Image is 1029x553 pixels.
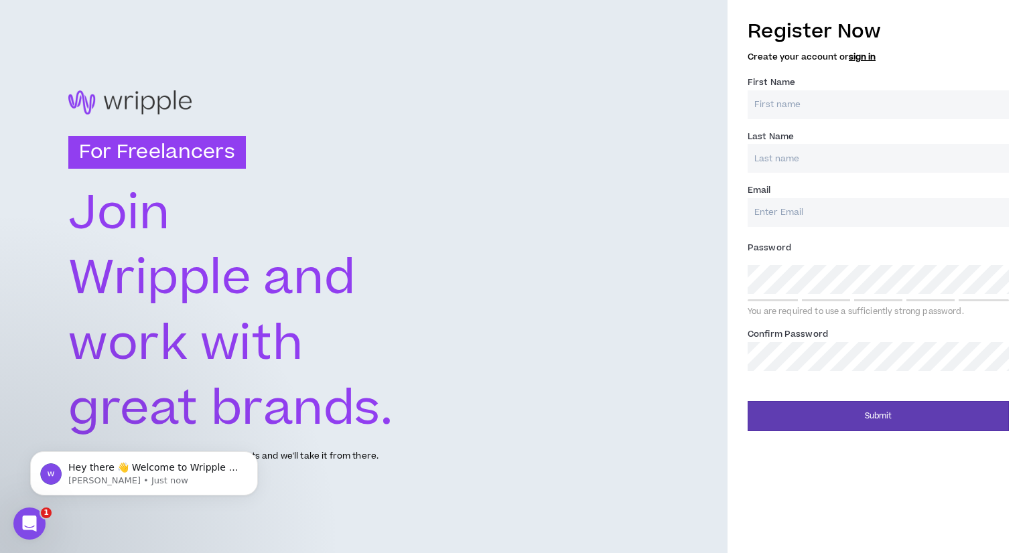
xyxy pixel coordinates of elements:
[68,376,394,443] text: great brands.
[748,52,1009,62] h5: Create your account or
[748,323,828,345] label: Confirm Password
[748,17,1009,46] h3: Register Now
[748,307,1009,317] div: You are required to use a sufficiently strong password.
[748,126,794,147] label: Last Name
[849,51,876,63] a: sign in
[10,423,278,517] iframe: Intercom notifications message
[68,311,303,378] text: work with
[13,507,46,540] iframe: Intercom live chat
[68,245,356,313] text: Wripple and
[748,242,791,254] span: Password
[748,72,795,93] label: First Name
[748,90,1009,119] input: First name
[748,179,771,201] label: Email
[748,144,1009,173] input: Last name
[68,136,246,169] h3: For Freelancers
[68,180,170,248] text: Join
[748,198,1009,227] input: Enter Email
[748,401,1009,431] button: Submit
[41,507,52,518] span: 1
